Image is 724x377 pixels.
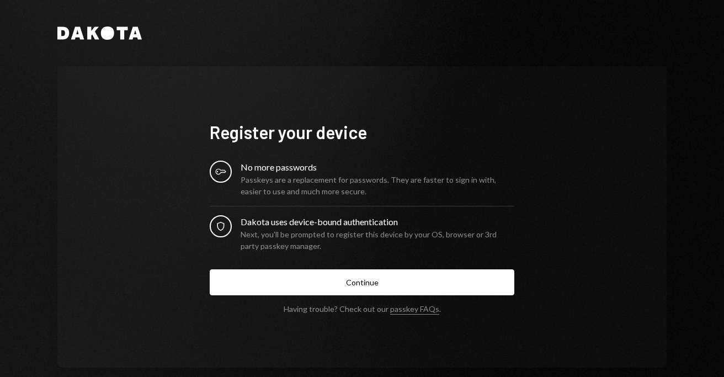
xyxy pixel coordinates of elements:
[210,121,514,143] h1: Register your device
[284,304,441,314] div: Having trouble? Check out our .
[210,269,514,295] button: Continue
[241,229,514,252] div: Next, you’ll be prompted to register this device by your OS, browser or 3rd party passkey manager.
[241,215,514,229] div: Dakota uses device-bound authentication
[241,161,514,174] div: No more passwords
[241,174,514,197] div: Passkeys are a replacement for passwords. They are faster to sign in with, easier to use and much...
[390,304,439,315] a: passkey FAQs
